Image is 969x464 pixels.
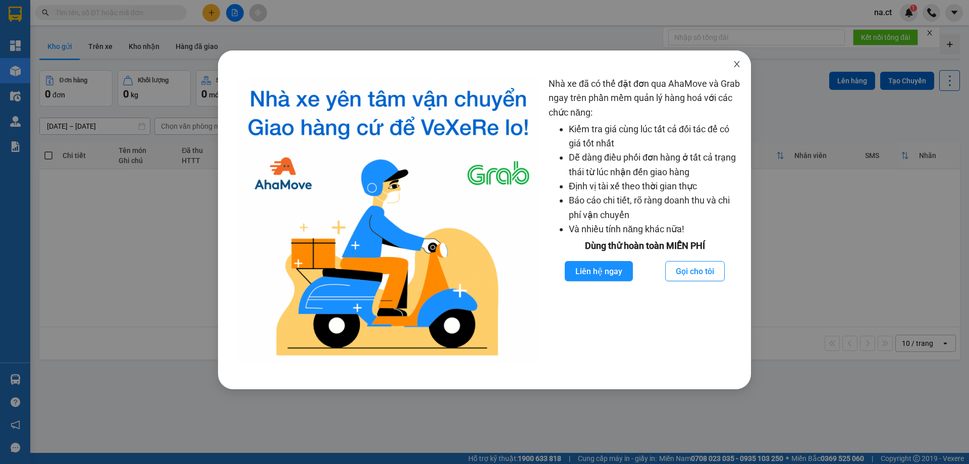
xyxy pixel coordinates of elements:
[549,77,741,364] div: Nhà xe đã có thể đặt đơn qua AhaMove và Grab ngay trên phần mềm quản lý hàng hoá với các chức năng:
[575,265,622,278] span: Liên hệ ngay
[676,265,714,278] span: Gọi cho tôi
[569,193,741,222] li: Báo cáo chi tiết, rõ ràng doanh thu và chi phí vận chuyển
[565,261,633,281] button: Liên hệ ngay
[665,261,725,281] button: Gọi cho tôi
[569,122,741,151] li: Kiểm tra giá cùng lúc tất cả đối tác để có giá tốt nhất
[733,60,741,68] span: close
[569,150,741,179] li: Dễ dàng điều phối đơn hàng ở tất cả trạng thái từ lúc nhận đến giao hàng
[569,179,741,193] li: Định vị tài xế theo thời gian thực
[236,77,541,364] img: logo
[569,222,741,236] li: Và nhiều tính năng khác nữa!
[549,239,741,253] div: Dùng thử hoàn toàn MIỄN PHÍ
[723,50,751,79] button: Close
